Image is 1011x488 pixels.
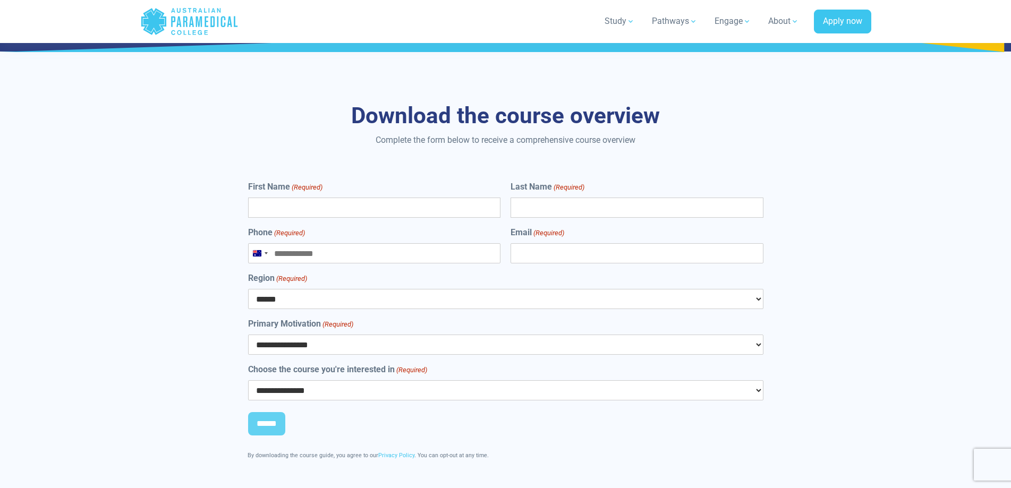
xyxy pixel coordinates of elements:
a: Australian Paramedical College [140,4,239,39]
span: (Required) [553,182,585,193]
span: (Required) [273,228,305,238]
a: Engage [708,6,758,36]
label: Choose the course you're interested in [248,363,427,376]
button: Selected country [249,244,271,263]
a: Privacy Policy [378,452,414,459]
label: Email [511,226,564,239]
span: (Required) [275,273,307,284]
label: Region [248,272,307,285]
span: By downloading the course guide, you agree to our . You can opt-out at any time. [248,452,489,459]
a: Apply now [814,10,871,34]
label: Primary Motivation [248,318,353,330]
a: About [762,6,805,36]
span: (Required) [321,319,353,330]
label: Last Name [511,181,584,193]
span: (Required) [395,365,427,375]
a: Study [598,6,641,36]
h3: Download the course overview [195,102,817,130]
label: Phone [248,226,305,239]
span: (Required) [291,182,322,193]
label: First Name [248,181,322,193]
a: Pathways [645,6,704,36]
span: (Required) [533,228,565,238]
p: Complete the form below to receive a comprehensive course overview [195,134,817,147]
